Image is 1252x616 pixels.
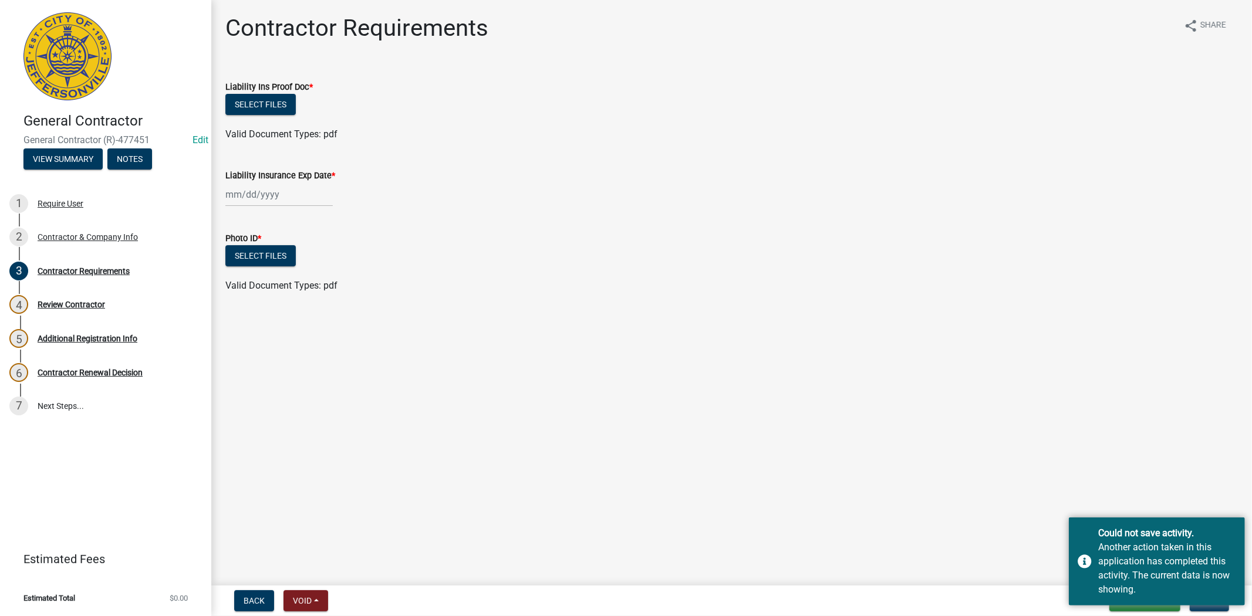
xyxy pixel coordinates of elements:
[225,14,488,42] h1: Contractor Requirements
[9,329,28,348] div: 5
[23,113,202,130] h4: General Contractor
[38,368,143,377] div: Contractor Renewal Decision
[225,172,335,180] label: Liability Insurance Exp Date
[1098,526,1236,540] div: Could not save activity.
[9,547,193,571] a: Estimated Fees
[193,134,208,145] wm-modal-confirm: Edit Application Number
[170,594,188,602] span: $0.00
[23,12,112,100] img: City of Jeffersonville, Indiana
[9,194,28,213] div: 1
[193,134,208,145] a: Edit
[225,245,296,266] button: Select files
[225,83,313,92] label: Liability Ins Proof Doc
[244,596,265,605] span: Back
[107,148,152,170] button: Notes
[9,262,28,280] div: 3
[225,182,333,207] input: mm/dd/yyyy
[38,199,83,208] div: Require User
[1175,14,1236,37] button: shareShare
[38,233,138,241] div: Contractor & Company Info
[293,596,312,605] span: Void
[38,300,105,309] div: Review Contractor
[1184,19,1198,33] i: share
[1098,540,1236,597] div: Another action taken in this application has completed this activity. The current data is now sho...
[234,590,274,611] button: Back
[38,334,137,343] div: Additional Registration Info
[225,235,261,243] label: Photo ID
[284,590,328,611] button: Void
[9,397,28,415] div: 7
[225,128,338,140] span: Valid Document Types: pdf
[23,594,75,602] span: Estimated Total
[38,267,130,275] div: Contractor Requirements
[23,155,103,164] wm-modal-confirm: Summary
[1200,19,1226,33] span: Share
[225,94,296,115] button: Select files
[23,134,188,145] span: General Contractor (R)-477451
[9,363,28,382] div: 6
[9,295,28,314] div: 4
[225,280,338,291] span: Valid Document Types: pdf
[23,148,103,170] button: View Summary
[9,228,28,246] div: 2
[107,155,152,164] wm-modal-confirm: Notes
